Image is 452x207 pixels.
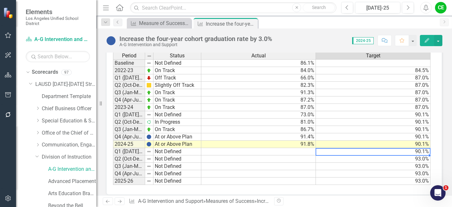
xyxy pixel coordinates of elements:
[153,163,201,170] td: Not Defined
[316,133,430,141] td: 90.1%
[146,83,152,88] img: cBAA0RP0Y6D5n+AAAAAElFTkSuQmCC
[113,111,145,119] td: Q1 ([DATE]-Sep)-24/25
[113,148,145,155] td: Q1 ([DATE]-Sep)-25/26
[113,74,145,82] td: Q1 ([DATE]-Sep)-23/24
[153,148,201,155] td: Not Defined
[201,119,316,126] td: 81.0%
[201,126,316,133] td: 86.7%
[113,126,145,133] td: Q3 (Jan-Mar)-24/25
[430,185,446,201] iframe: Intercom live chat
[113,89,145,96] td: Q3 (Jan-Mar)-23/24
[201,104,316,111] td: 87.0%
[113,82,145,89] td: Q2 (Oct-Dec)-23/24
[119,35,272,42] div: Increase the four-year cohort graduation rate by 3.0%
[146,127,152,132] img: zOikAAAAAElFTkSuQmCC
[316,163,430,170] td: 93.0%
[122,53,136,59] span: Period
[316,119,430,126] td: 90.1%
[3,7,14,18] img: ClearPoint Strategy
[201,111,316,119] td: 73.0%
[48,166,96,173] a: A-G Intervention and Support
[42,153,96,161] a: Division of Instruction
[153,104,201,111] td: On Track
[153,111,201,119] td: Not Defined
[206,20,256,28] div: Increase the four-year cohort graduation rate by 3.0%
[146,61,152,66] img: 8DAGhfEEPCf229AAAAAElFTkSuQmCC
[26,8,90,16] span: Elements
[153,133,201,141] td: At or Above Plan
[129,198,269,205] div: » »
[106,36,116,46] img: At or Above Plan
[26,51,90,62] input: Search Below...
[146,97,152,103] img: zOikAAAAAElFTkSuQmCC
[48,178,96,185] a: Advanced Placement
[42,105,96,112] a: Chief Business Officer
[316,74,430,82] td: 87.0%
[146,90,152,95] img: zOikAAAAAElFTkSuQmCC
[316,111,430,119] td: 90.1%
[113,96,145,104] td: Q4 (Apr-Jun)-23/24
[146,178,152,184] img: 8DAGhfEEPCf229AAAAAElFTkSuQmCC
[153,119,201,126] td: In Progress
[153,96,201,104] td: On Track
[32,69,58,76] a: Scorecards
[42,93,96,100] a: Department Template
[153,178,201,185] td: Not Defined
[201,133,316,141] td: 91.4%
[316,126,430,133] td: 90.1%
[201,59,316,67] td: 86.1%
[113,59,145,67] td: Baseline
[357,4,398,12] div: [DATE]-25
[153,155,201,163] td: Not Defined
[113,155,145,163] td: Q2 (Oct-Dec)-25/26
[366,53,380,59] span: Target
[146,68,152,73] img: zOikAAAAAElFTkSuQmCC
[153,89,201,96] td: On Track
[251,53,266,59] span: Actual
[201,96,316,104] td: 87.2%
[303,3,335,12] button: Search
[128,19,189,27] a: Measure of Success - Scorecard Report
[146,164,152,169] img: 8DAGhfEEPCf229AAAAAElFTkSuQmCC
[61,70,72,75] div: 97
[316,104,430,111] td: 87.0%
[201,89,316,96] td: 91.3%
[443,185,448,190] span: 1
[146,75,152,80] img: TnMDeAgwAPMxUmUi88jYAAAAAElFTkSuQmCC
[153,67,201,74] td: On Track
[42,117,96,125] a: Special Education & Specialized Programs
[113,104,145,111] td: 2023-24
[201,141,316,148] td: 91.8%
[316,67,430,74] td: 84.5%
[201,67,316,74] td: 84.0%
[146,149,152,154] img: 8DAGhfEEPCf229AAAAAElFTkSuQmCC
[316,155,430,163] td: 93.0%
[113,141,145,148] td: 2024-25
[26,16,90,26] small: Los Angeles Unified School District
[352,37,374,44] span: 2024-25
[316,141,430,148] td: 90.1%
[113,119,145,126] td: Q2 (Oct-Dec)-24/25
[170,53,185,59] span: Status
[146,112,152,117] img: 8DAGhfEEPCf229AAAAAElFTkSuQmCC
[206,198,254,204] a: Measures of Success
[26,36,90,43] a: A-G Intervention and Support
[130,2,336,13] input: Search ClearPoint...
[435,2,447,13] button: CE
[201,74,316,82] td: 66.0%
[146,142,152,147] img: BgCOk07PiH71IgAAAABJRU5ErkJggg==
[153,141,201,148] td: At or Above Plan
[153,74,201,82] td: Off Track
[42,129,96,137] a: Office of the Chief of Staff
[119,42,272,47] div: A-G Intervention and Support
[316,170,430,178] td: 93.0%
[113,133,145,141] td: Q4 (Apr-Jun)-24/25
[316,89,430,96] td: 87.0%
[316,148,430,155] td: 90.1%
[113,67,145,74] td: 2022-23
[35,81,96,88] a: LAUSD [DATE]-[DATE] Strategic Plan
[316,96,430,104] td: 87.0%
[316,178,430,185] td: 93.0%
[201,82,316,89] td: 82.3%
